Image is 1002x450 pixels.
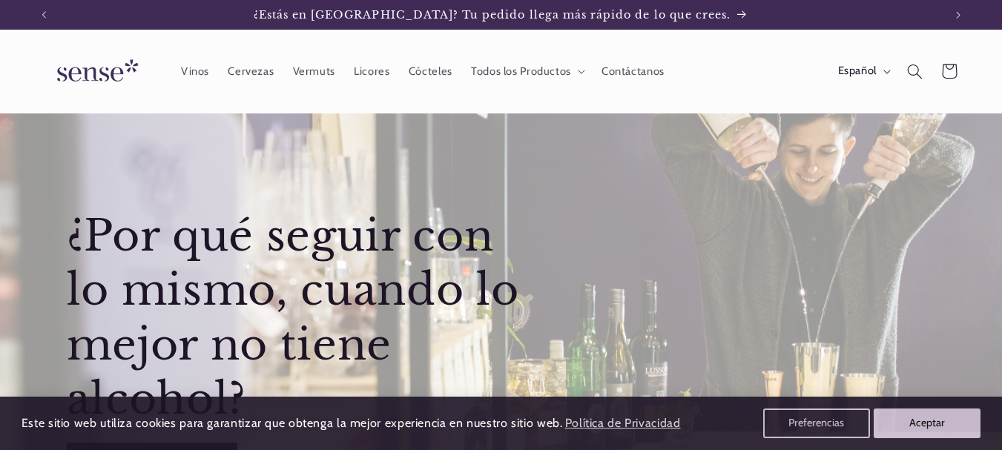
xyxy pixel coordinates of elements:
img: Sense [39,50,151,93]
a: Cócteles [399,55,461,87]
span: ¿Estás en [GEOGRAPHIC_DATA]? Tu pedido llega más rápido de lo que crees. [254,8,731,21]
span: Cócteles [409,64,452,79]
span: Todos los Productos [471,64,571,79]
a: Licores [345,55,400,87]
a: Contáctanos [592,55,673,87]
button: Español [828,56,897,86]
span: Vinos [181,64,209,79]
span: Contáctanos [601,64,665,79]
a: Política de Privacidad (opens in a new tab) [562,411,682,437]
h2: ¿Por qué seguir con lo mismo, cuando lo mejor no tiene alcohol? [66,209,541,427]
button: Preferencias [763,408,870,438]
span: Español [838,63,877,79]
a: Cervezas [219,55,283,87]
span: Cervezas [228,64,274,79]
summary: Todos los Productos [461,55,592,87]
span: Licores [354,64,389,79]
a: Vinos [171,55,218,87]
a: Vermuts [283,55,345,87]
span: Vermuts [293,64,335,79]
span: Este sitio web utiliza cookies para garantizar que obtenga la mejor experiencia en nuestro sitio ... [22,416,563,430]
button: Aceptar [874,408,980,438]
summary: Búsqueda [897,54,932,88]
a: Sense [33,44,156,99]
